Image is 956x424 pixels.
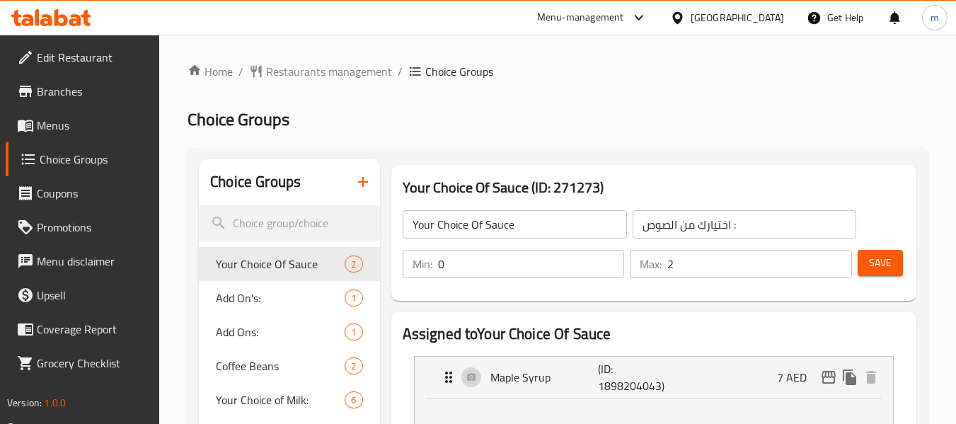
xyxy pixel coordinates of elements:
[839,367,860,388] button: duplicate
[6,244,160,278] a: Menu disclaimer
[238,63,243,80] li: /
[860,367,882,388] button: delete
[210,171,301,193] h2: Choice Groups
[403,323,905,345] h2: Assigned to Your Choice Of Sauce
[199,349,379,383] div: Coffee Beans2
[199,383,379,417] div: Your Choice of Milk:6
[640,256,662,273] p: Max:
[188,63,928,80] nav: breadcrumb
[40,151,149,168] span: Choice Groups
[37,355,149,372] span: Grocery Checklist
[403,176,905,199] h3: Your Choice Of Sauce (ID: 271273)
[6,278,160,312] a: Upsell
[598,360,670,394] p: (ID: 1898204043)
[6,346,160,380] a: Grocery Checklist
[37,185,149,202] span: Coupons
[6,176,160,210] a: Coupons
[345,326,362,339] span: 1
[199,205,379,241] input: search
[931,10,939,25] span: m
[44,394,66,412] span: 1.0.0
[858,250,903,276] button: Save
[345,391,362,408] div: Choices
[7,394,42,412] span: Version:
[6,40,160,74] a: Edit Restaurant
[37,253,149,270] span: Menu disclaimer
[6,74,160,108] a: Branches
[216,256,345,273] span: Your Choice Of Sauce
[425,63,493,80] span: Choice Groups
[199,281,379,315] div: Add On's:1
[345,292,362,305] span: 1
[818,367,839,388] button: edit
[37,219,149,236] span: Promotions
[216,290,345,306] span: Add On's:
[691,10,784,25] div: [GEOGRAPHIC_DATA]
[249,63,392,80] a: Restaurants management
[37,321,149,338] span: Coverage Report
[6,210,160,244] a: Promotions
[345,290,362,306] div: Choices
[490,369,599,386] p: Maple Syrup
[413,256,432,273] p: Min:
[537,9,624,26] div: Menu-management
[199,247,379,281] div: Your Choice Of Sauce2
[777,369,818,386] p: 7 AED
[216,391,345,408] span: Your Choice of Milk:
[345,258,362,271] span: 2
[37,49,149,66] span: Edit Restaurant
[188,103,289,135] span: Choice Groups
[188,63,233,80] a: Home
[869,254,892,272] span: Save
[345,360,362,373] span: 2
[345,256,362,273] div: Choices
[216,357,345,374] span: Coffee Beans
[6,312,160,346] a: Coverage Report
[345,394,362,407] span: 6
[37,117,149,134] span: Menus
[345,357,362,374] div: Choices
[199,315,379,349] div: Add Ons:1
[398,63,403,80] li: /
[37,83,149,100] span: Branches
[345,323,362,340] div: Choices
[6,108,160,142] a: Menus
[216,323,345,340] span: Add Ons:
[266,63,392,80] span: Restaurants management
[37,287,149,304] span: Upsell
[415,357,893,398] div: Expand
[6,142,160,176] a: Choice Groups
